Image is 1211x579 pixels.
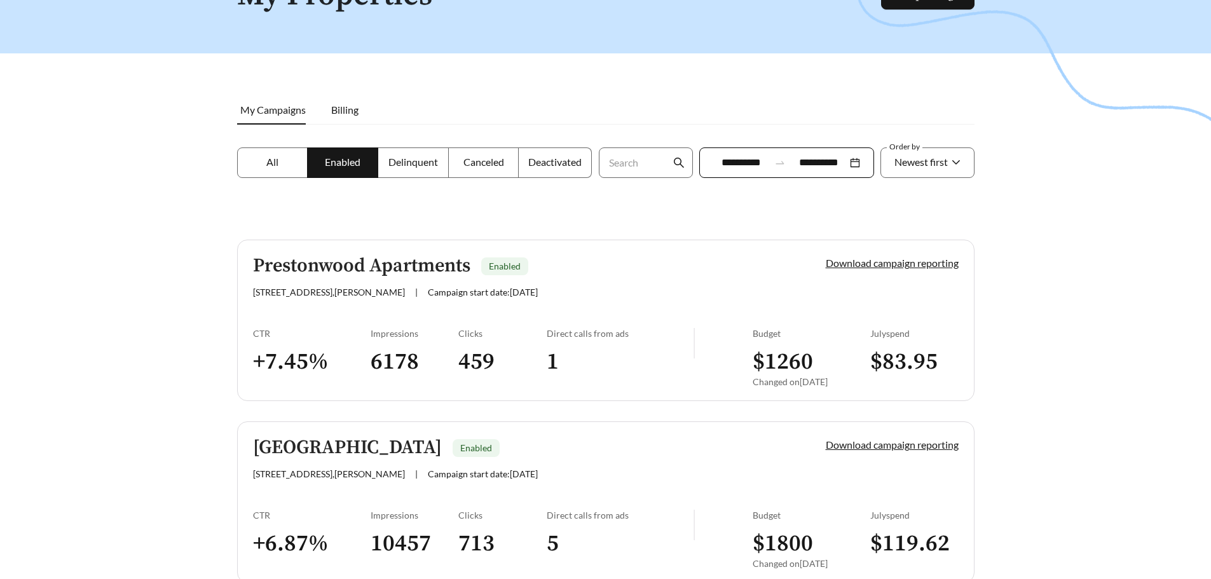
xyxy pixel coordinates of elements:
[460,442,492,453] span: Enabled
[528,156,582,168] span: Deactivated
[547,348,694,376] h3: 1
[415,468,418,479] span: |
[253,328,371,339] div: CTR
[753,348,870,376] h3: $ 1260
[371,348,459,376] h3: 6178
[371,328,459,339] div: Impressions
[547,510,694,521] div: Direct calls from ads
[753,529,870,558] h3: $ 1800
[415,287,418,297] span: |
[826,439,959,451] a: Download campaign reporting
[253,529,371,558] h3: + 6.87 %
[253,468,405,479] span: [STREET_ADDRESS] , [PERSON_NAME]
[547,328,694,339] div: Direct calls from ads
[253,437,442,458] h5: [GEOGRAPHIC_DATA]
[489,261,521,271] span: Enabled
[371,510,459,521] div: Impressions
[253,348,371,376] h3: + 7.45 %
[463,156,504,168] span: Canceled
[753,558,870,569] div: Changed on [DATE]
[458,510,547,521] div: Clicks
[753,328,870,339] div: Budget
[325,156,360,168] span: Enabled
[253,255,470,276] h5: Prestonwood Apartments
[673,157,685,168] span: search
[547,529,694,558] h3: 5
[694,328,695,358] img: line
[237,240,975,401] a: Prestonwood ApartmentsEnabled[STREET_ADDRESS],[PERSON_NAME]|Campaign start date:[DATE]Download ca...
[774,157,786,168] span: to
[826,257,959,269] a: Download campaign reporting
[458,328,547,339] div: Clicks
[753,510,870,521] div: Budget
[331,104,359,116] span: Billing
[428,287,538,297] span: Campaign start date: [DATE]
[753,376,870,387] div: Changed on [DATE]
[870,510,959,521] div: July spend
[253,510,371,521] div: CTR
[894,156,948,168] span: Newest first
[870,529,959,558] h3: $ 119.62
[870,328,959,339] div: July spend
[266,156,278,168] span: All
[774,157,786,168] span: swap-right
[694,510,695,540] img: line
[428,468,538,479] span: Campaign start date: [DATE]
[458,529,547,558] h3: 713
[870,348,959,376] h3: $ 83.95
[388,156,438,168] span: Delinquent
[253,287,405,297] span: [STREET_ADDRESS] , [PERSON_NAME]
[240,104,306,116] span: My Campaigns
[371,529,459,558] h3: 10457
[458,348,547,376] h3: 459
